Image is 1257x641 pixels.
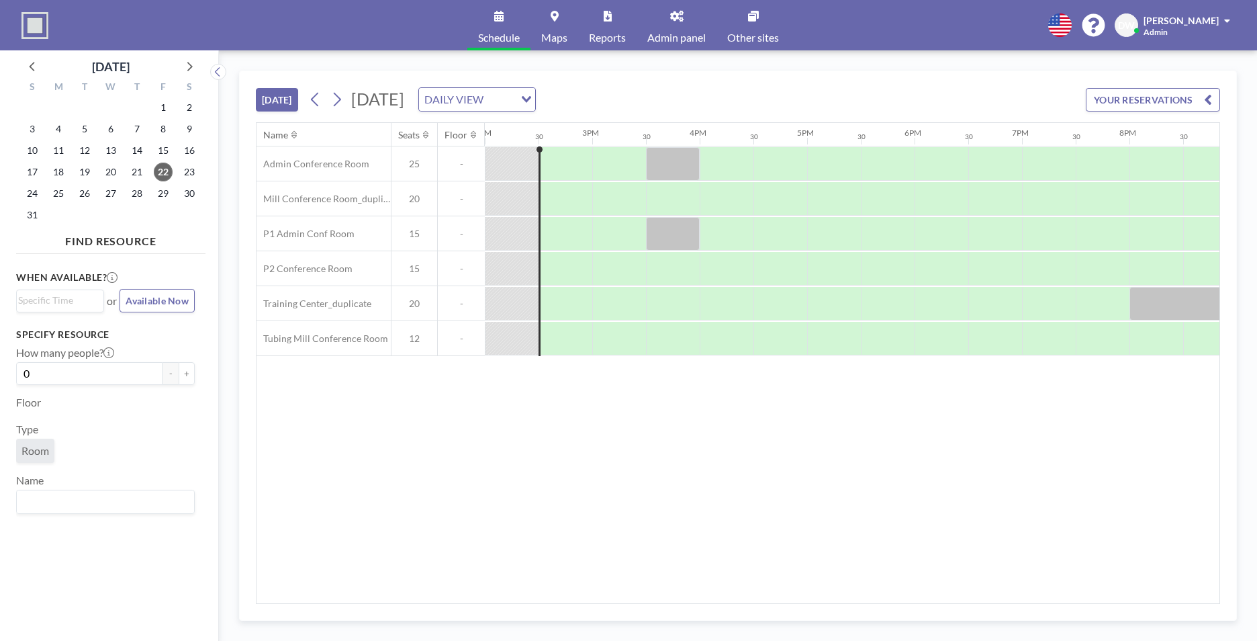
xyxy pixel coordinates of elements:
[75,163,94,181] span: Tuesday, August 19, 2025
[535,132,543,141] div: 30
[21,12,48,39] img: organization-logo
[17,290,103,310] div: Search for option
[1180,132,1188,141] div: 30
[1119,128,1136,138] div: 8PM
[101,184,120,203] span: Wednesday, August 27, 2025
[16,396,41,409] label: Floor
[154,184,173,203] span: Friday, August 29, 2025
[17,490,194,513] div: Search for option
[72,79,98,97] div: T
[49,120,68,138] span: Monday, August 4, 2025
[179,362,195,385] button: +
[180,98,199,117] span: Saturday, August 2, 2025
[98,79,124,97] div: W
[391,158,437,170] span: 25
[391,298,437,310] span: 20
[647,32,706,43] span: Admin panel
[750,132,758,141] div: 30
[124,79,150,97] div: T
[128,163,146,181] span: Thursday, August 21, 2025
[487,91,513,108] input: Search for option
[422,91,486,108] span: DAILY VIEW
[257,158,369,170] span: Admin Conference Room
[49,184,68,203] span: Monday, August 25, 2025
[23,184,42,203] span: Sunday, August 24, 2025
[128,141,146,160] span: Thursday, August 14, 2025
[128,184,146,203] span: Thursday, August 28, 2025
[23,120,42,138] span: Sunday, August 3, 2025
[16,329,195,341] h3: Specify resource
[391,333,437,345] span: 12
[107,294,117,308] span: or
[438,158,485,170] span: -
[128,120,146,138] span: Thursday, August 7, 2025
[445,129,467,141] div: Floor
[92,57,130,76] div: [DATE]
[23,163,42,181] span: Sunday, August 17, 2025
[690,128,706,138] div: 4PM
[904,128,921,138] div: 6PM
[18,293,96,308] input: Search for option
[154,141,173,160] span: Friday, August 15, 2025
[180,184,199,203] span: Saturday, August 30, 2025
[351,89,404,109] span: [DATE]
[16,423,38,436] label: Type
[180,163,199,181] span: Saturday, August 23, 2025
[419,88,535,111] div: Search for option
[1012,128,1029,138] div: 7PM
[126,295,189,306] span: Available Now
[16,474,44,487] label: Name
[180,120,199,138] span: Saturday, August 9, 2025
[21,444,49,458] span: Room
[257,263,353,275] span: P2 Conference Room
[438,333,485,345] span: -
[18,493,187,511] input: Search for option
[478,32,520,43] span: Schedule
[438,193,485,205] span: -
[16,229,205,248] h4: FIND RESOURCE
[46,79,72,97] div: M
[49,141,68,160] span: Monday, August 11, 2025
[1144,27,1168,37] span: Admin
[16,346,114,359] label: How many people?
[1118,19,1135,32] span: DW
[965,132,973,141] div: 30
[75,141,94,160] span: Tuesday, August 12, 2025
[391,228,437,240] span: 15
[19,79,46,97] div: S
[49,163,68,181] span: Monday, August 18, 2025
[541,32,567,43] span: Maps
[23,141,42,160] span: Sunday, August 10, 2025
[438,298,485,310] span: -
[101,141,120,160] span: Wednesday, August 13, 2025
[154,120,173,138] span: Friday, August 8, 2025
[75,184,94,203] span: Tuesday, August 26, 2025
[727,32,779,43] span: Other sites
[162,362,179,385] button: -
[256,88,298,112] button: [DATE]
[257,193,391,205] span: Mill Conference Room_duplicate
[589,32,626,43] span: Reports
[438,228,485,240] span: -
[1144,15,1219,26] span: [PERSON_NAME]
[263,129,288,141] div: Name
[176,79,202,97] div: S
[101,120,120,138] span: Wednesday, August 6, 2025
[120,289,195,312] button: Available Now
[438,263,485,275] span: -
[257,228,355,240] span: P1 Admin Conf Room
[154,98,173,117] span: Friday, August 1, 2025
[75,120,94,138] span: Tuesday, August 5, 2025
[643,132,651,141] div: 30
[180,141,199,160] span: Saturday, August 16, 2025
[1072,132,1080,141] div: 30
[797,128,814,138] div: 5PM
[398,129,420,141] div: Seats
[154,163,173,181] span: Friday, August 22, 2025
[257,333,388,345] span: Tubing Mill Conference Room
[857,132,866,141] div: 30
[101,163,120,181] span: Wednesday, August 20, 2025
[150,79,176,97] div: F
[1086,88,1220,112] button: YOUR RESERVATIONS
[23,206,42,224] span: Sunday, August 31, 2025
